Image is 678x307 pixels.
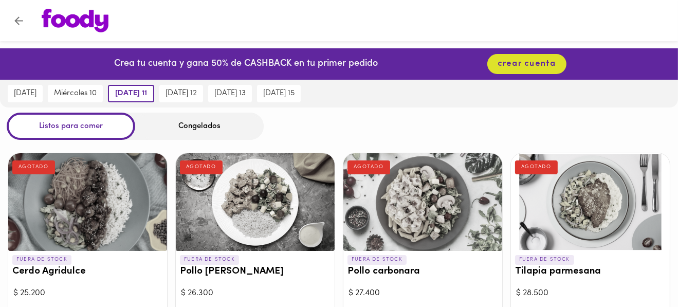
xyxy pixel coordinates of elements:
h3: Tilapia parmesana [515,266,666,277]
div: Pollo carbonara [343,153,502,251]
div: $ 25.200 [13,287,162,299]
span: [DATE] [14,89,36,98]
div: Pollo Tikka Massala [176,153,335,251]
p: FUERA DE STOCK [180,255,239,264]
div: Cerdo Agridulce [8,153,167,251]
button: [DATE] [8,85,43,102]
div: AGOTADO [515,160,558,174]
button: [DATE] 11 [108,85,154,102]
span: [DATE] 13 [214,89,246,98]
iframe: Messagebird Livechat Widget [618,247,668,297]
button: miércoles 10 [48,85,103,102]
span: [DATE] 12 [166,89,197,98]
img: logo.png [42,9,108,32]
button: crear cuenta [487,54,566,74]
p: Crea tu cuenta y gana 50% de CASHBACK en tu primer pedido [114,58,378,71]
span: crear cuenta [498,59,556,69]
span: [DATE] 11 [115,89,147,98]
button: Volver [6,8,31,33]
h3: Pollo carbonara [347,266,498,277]
button: [DATE] 15 [257,85,301,102]
div: Listos para comer [7,113,135,140]
div: AGOTADO [347,160,390,174]
p: FUERA DE STOCK [347,255,407,264]
div: $ 26.300 [181,287,329,299]
span: miércoles 10 [54,89,97,98]
div: Congelados [135,113,264,140]
span: [DATE] 15 [263,89,295,98]
div: $ 28.500 [516,287,665,299]
button: [DATE] 12 [159,85,203,102]
p: FUERA DE STOCK [12,255,71,264]
p: FUERA DE STOCK [515,255,574,264]
div: Tilapia parmesana [511,153,670,251]
div: AGOTADO [180,160,223,174]
h3: Pollo [PERSON_NAME] [180,266,331,277]
div: AGOTADO [12,160,55,174]
div: $ 27.400 [349,287,497,299]
h3: Cerdo Agridulce [12,266,163,277]
button: [DATE] 13 [208,85,252,102]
